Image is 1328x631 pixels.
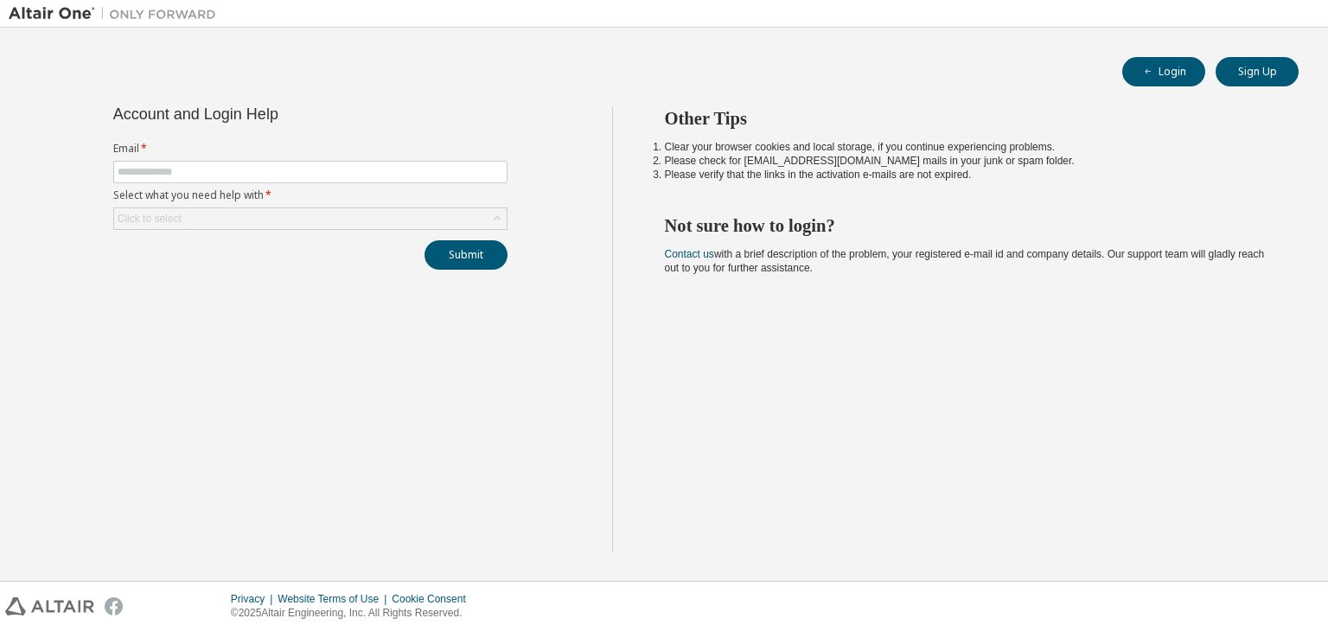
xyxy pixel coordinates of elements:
p: © 2025 Altair Engineering, Inc. All Rights Reserved. [231,606,476,621]
h2: Other Tips [665,107,1268,130]
button: Sign Up [1216,57,1299,86]
div: Cookie Consent [392,592,476,606]
div: Click to select [114,208,507,229]
li: Clear your browser cookies and local storage, if you continue experiencing problems. [665,140,1268,154]
li: Please check for [EMAIL_ADDRESS][DOMAIN_NAME] mails in your junk or spam folder. [665,154,1268,168]
img: facebook.svg [105,597,123,615]
img: altair_logo.svg [5,597,94,615]
div: Website Terms of Use [278,592,392,606]
label: Email [113,142,508,156]
button: Login [1122,57,1205,86]
h2: Not sure how to login? [665,214,1268,237]
img: Altair One [9,5,225,22]
li: Please verify that the links in the activation e-mails are not expired. [665,168,1268,182]
span: with a brief description of the problem, your registered e-mail id and company details. Our suppo... [665,248,1265,274]
button: Submit [425,240,508,270]
label: Select what you need help with [113,188,508,202]
div: Click to select [118,212,182,226]
a: Contact us [665,248,714,260]
div: Privacy [231,592,278,606]
div: Account and Login Help [113,107,429,121]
